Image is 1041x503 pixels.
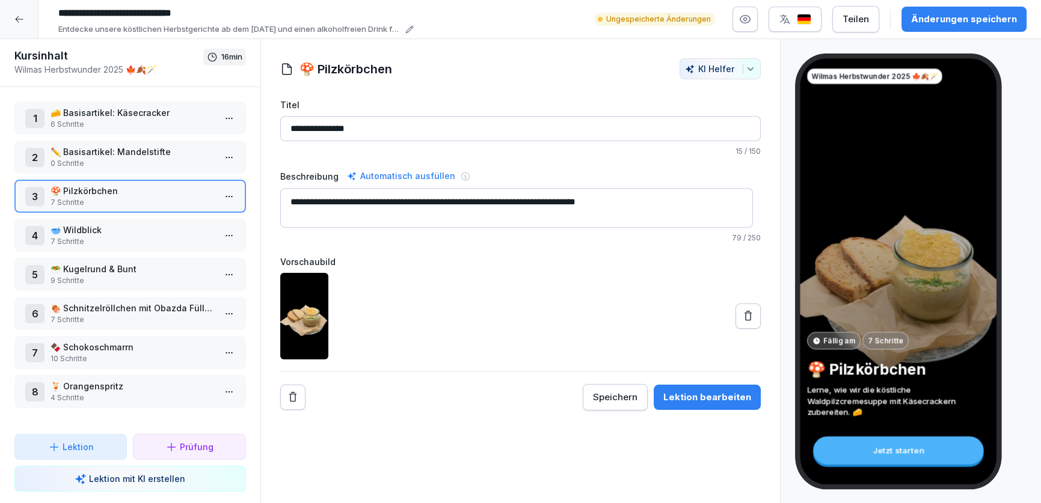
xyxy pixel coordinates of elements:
[14,297,246,330] div: 6🍖 Schnitzelröllchen mit Obazda Füllung7 Schritte
[51,380,215,392] p: 🍹 Orangenspritz
[14,466,246,492] button: Lektion mit KI erstellen
[813,436,984,465] div: Jetzt starten
[654,385,761,410] button: Lektion bearbeiten
[58,23,402,35] p: Entdecke unsere köstlichen Herbstgerichte ab dem [DATE] und einen alkoholfreien Drink für den [PE...
[14,375,246,408] div: 8🍹 Orangenspritz4 Schritte
[807,385,990,418] p: Lerne, wie wir die köstliche Waldpilzcremesuppe mit Käsecrackern zubereiten. 🧀
[63,441,94,453] p: Lektion
[51,314,215,325] p: 7 Schritte
[807,359,990,379] p: 🍄 Pilzkörbchen
[25,109,45,128] div: 1
[14,141,246,174] div: 2✏️ Basisartikel: Mandelstifte0 Schritte
[14,102,246,135] div: 1🧀 Basisartikel: Käsecracker6 Schritte
[911,13,1017,26] div: Änderungen speichern
[680,58,761,79] button: KI Helfer
[14,219,246,252] div: 4🥣 Wildblick7 Schritte
[14,63,203,76] p: Wilmas Herbstwunder 2025 🍁🍂🪄
[51,302,215,314] p: 🍖 Schnitzelröllchen mit Obazda Füllung
[832,6,879,32] button: Teilen
[593,391,637,404] div: Speichern
[51,353,215,364] p: 10 Schritte
[606,14,711,25] p: Ungespeicherte Änderungen
[51,158,215,169] p: 0 Schritte
[14,434,127,460] button: Lektion
[901,7,1027,32] button: Änderungen speichern
[25,187,45,206] div: 3
[51,145,215,158] p: ✏️ Basisartikel: Mandelstifte
[868,335,903,346] p: 7 Schritte
[280,170,339,183] label: Beschreibung
[299,60,392,78] h1: 🍄 Pilzkörbchen
[180,441,213,453] p: Prüfung
[25,148,45,167] div: 2
[812,71,938,81] p: Wilmas Herbstwunder 2025 🍁🍂🪄
[51,224,215,236] p: 🥣 Wildblick
[51,341,215,353] p: 🍫 Schokoschmarrn
[51,236,215,247] p: 7 Schritte
[25,343,45,362] div: 7
[735,147,743,156] span: 15
[685,64,755,74] div: KI Helfer
[51,106,215,119] p: 🧀 Basisartikel: Käsecracker
[51,184,215,197] p: 🍄 Pilzkörbchen
[583,384,648,410] button: Speichern
[280,146,761,157] p: / 150
[280,385,306,410] button: Remove
[89,472,185,485] p: Lektion mit KI erstellen
[280,255,761,268] label: Vorschaubild
[824,335,855,346] p: Fällig am
[14,49,203,63] h1: Kursinhalt
[25,226,45,245] div: 4
[280,233,761,243] p: / 250
[25,304,45,323] div: 6
[732,233,742,242] span: 79
[51,119,215,130] p: 6 Schritte
[25,382,45,401] div: 8
[14,336,246,369] div: 7🍫 Schokoschmarrn10 Schritte
[51,275,215,286] p: 9 Schritte
[133,434,245,460] button: Prüfung
[843,13,869,26] div: Teilen
[25,265,45,284] div: 5
[797,14,811,25] img: de.svg
[280,99,761,111] label: Titel
[280,273,328,359] img: mb59fqi3mkvnsxhzw8vplo7s.png
[221,51,242,63] p: 16 min
[14,180,246,213] div: 3🍄 Pilzkörbchen7 Schritte
[51,197,215,208] p: 7 Schritte
[14,258,246,291] div: 5🥗 Kugelrund & Bunt9 Schritte
[663,391,751,404] div: Lektion bearbeiten
[51,263,215,275] p: 🥗 Kugelrund & Bunt
[51,392,215,403] p: 4 Schritte
[345,169,458,183] div: Automatisch ausfüllen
